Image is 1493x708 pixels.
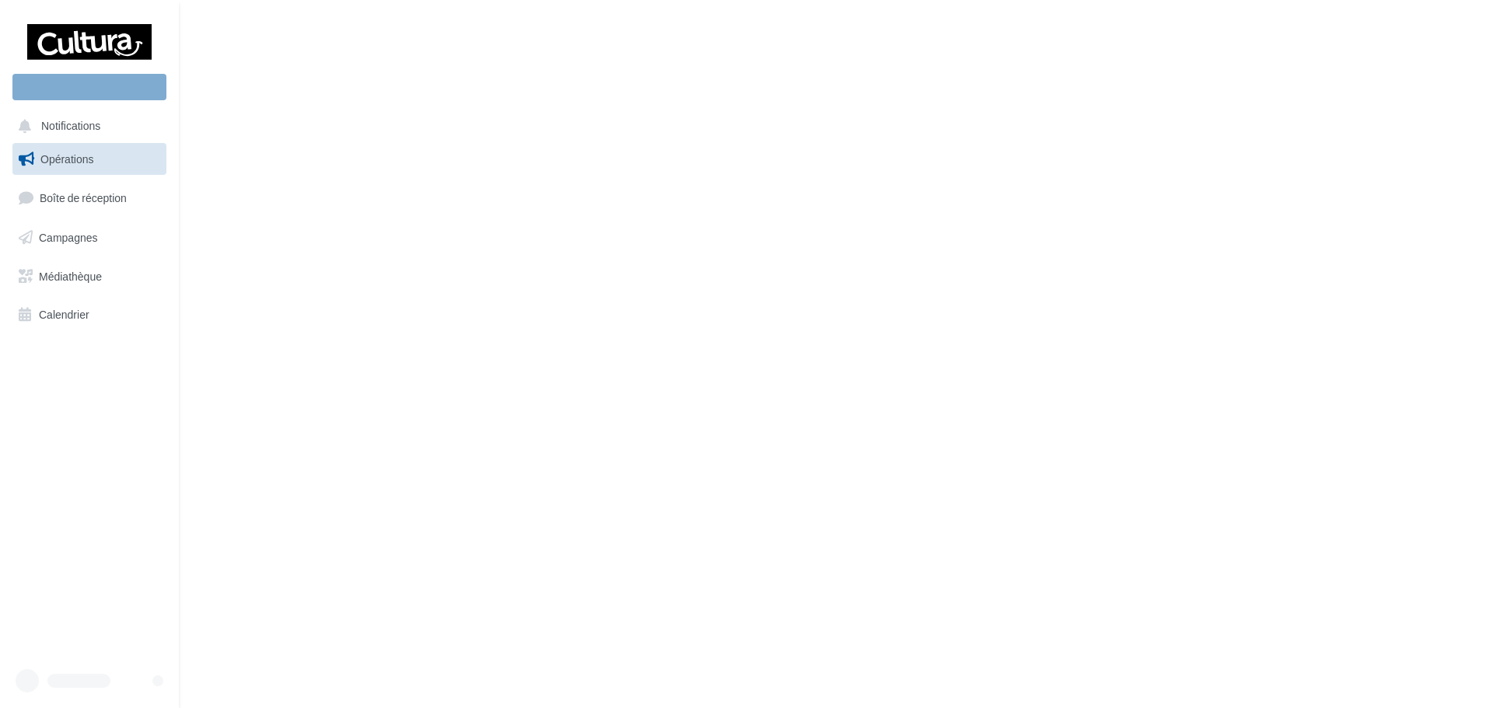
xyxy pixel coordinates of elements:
span: Opérations [40,152,93,166]
a: Campagnes [9,221,170,254]
span: Calendrier [39,308,89,321]
span: Médiathèque [39,269,102,282]
span: Boîte de réception [40,191,127,204]
a: Médiathèque [9,260,170,293]
span: Notifications [41,120,100,133]
div: Nouvelle campagne [12,74,166,100]
span: Campagnes [39,231,98,244]
a: Opérations [9,143,170,176]
a: Calendrier [9,298,170,331]
a: Boîte de réception [9,181,170,214]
